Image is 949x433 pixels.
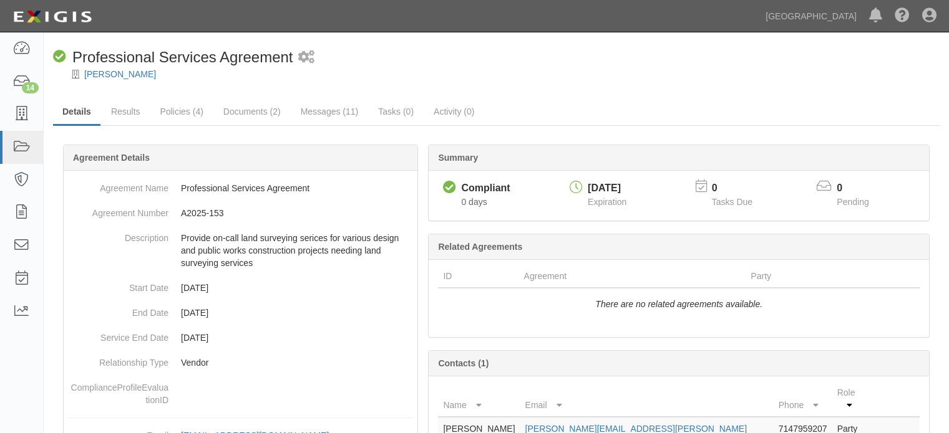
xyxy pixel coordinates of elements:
dd: [DATE] [69,275,412,300]
div: Compliant [461,181,510,196]
th: Email [520,381,774,417]
a: Documents (2) [214,99,290,124]
b: Agreement Details [73,153,150,163]
a: Messages (11) [291,99,368,124]
a: Activity (0) [424,99,484,124]
p: Provide on-call land surveying serices for various design and public works construction projects ... [181,232,412,269]
dt: Start Date [69,275,168,294]
img: logo-5460c22ac91f19d4615b14bd174203de0afe785f0fc80cf4dbbc73dc1793850b.png [9,6,95,28]
div: Professional Services Agreement [53,47,293,68]
b: Contacts (1) [438,358,489,368]
a: [PERSON_NAME] [84,69,156,79]
b: Related Agreements [438,242,522,252]
p: 0 [837,181,884,196]
dt: End Date [69,300,168,319]
dt: Agreement Number [69,201,168,219]
dt: Agreement Name [69,176,168,194]
span: Expiration [588,197,626,207]
div: [DATE] [588,181,626,196]
th: Party [746,265,877,288]
a: [GEOGRAPHIC_DATA] [759,4,863,29]
i: Compliant [443,181,456,194]
i: Help Center - Complianz [895,9,910,24]
dt: Service End Date [69,325,168,344]
i: There are no related agreements available. [595,299,762,309]
th: Name [438,381,520,417]
th: Agreement [519,265,746,288]
b: Summary [438,153,478,163]
dd: [DATE] [69,325,412,350]
i: Compliant [53,50,66,64]
dt: ComplianceProfileEvaluationID [69,375,168,406]
dd: [DATE] [69,300,412,325]
dd: Professional Services Agreement [69,176,412,201]
a: Policies (4) [151,99,213,124]
th: Role [832,381,870,417]
a: Details [53,99,100,126]
span: Pending [837,197,869,207]
span: Professional Services Agreement [72,49,293,65]
dd: Vendor [69,350,412,375]
i: 2 scheduled workflows [298,51,314,64]
dt: Relationship Type [69,350,168,369]
th: ID [438,265,518,288]
span: Tasks Due [712,197,752,207]
dd: A2025-153 [69,201,412,226]
th: Phone [774,381,832,417]
a: Results [102,99,150,124]
div: 14 [22,82,39,93]
dt: Description [69,226,168,244]
a: Tasks (0) [369,99,423,124]
span: Since 09/04/2025 [461,197,487,207]
p: 0 [712,181,768,196]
